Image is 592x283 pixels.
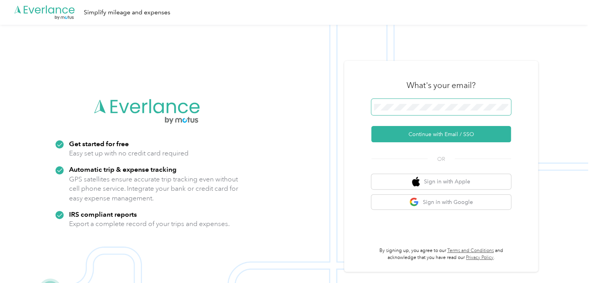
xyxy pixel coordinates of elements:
[69,148,189,158] p: Easy set up with no credit card required
[69,165,177,173] strong: Automatic trip & expense tracking
[84,8,170,17] div: Simplify mileage and expenses
[371,247,511,261] p: By signing up, you agree to our and acknowledge that you have read our .
[447,248,494,254] a: Terms and Conditions
[407,80,476,91] h3: What's your email?
[371,126,511,142] button: Continue with Email / SSO
[371,195,511,210] button: google logoSign in with Google
[412,177,420,186] img: apple logo
[69,210,137,218] strong: IRS compliant reports
[371,174,511,189] button: apple logoSign in with Apple
[409,197,419,207] img: google logo
[428,155,455,163] span: OR
[69,174,239,203] p: GPS satellites ensure accurate trip tracking even without cell phone service. Integrate your bank...
[466,255,493,261] a: Privacy Policy
[69,219,230,229] p: Export a complete record of your trips and expenses.
[69,140,129,148] strong: Get started for free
